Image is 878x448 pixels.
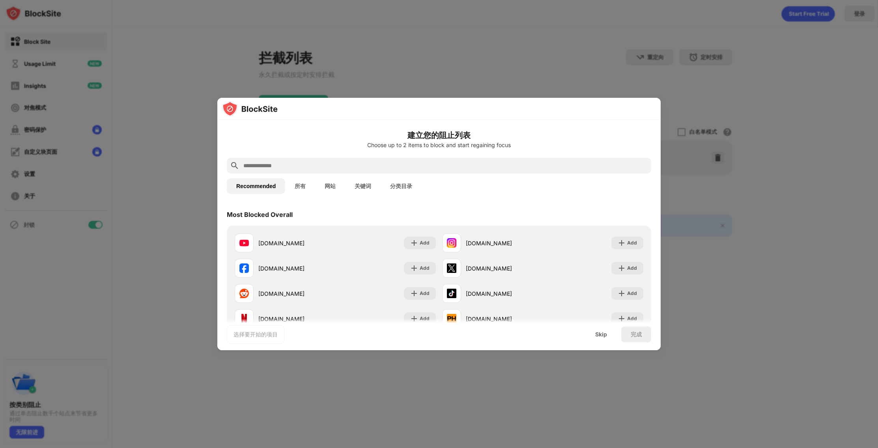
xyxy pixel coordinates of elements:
[447,238,456,248] img: favicons
[420,239,430,247] div: Add
[227,142,651,148] div: Choose up to 2 items to block and start regaining focus
[595,331,607,338] div: Skip
[381,178,422,194] button: 分类目录
[447,289,456,298] img: favicons
[466,315,543,323] div: [DOMAIN_NAME]
[627,289,637,297] div: Add
[420,315,430,323] div: Add
[466,239,543,247] div: [DOMAIN_NAME]
[258,289,335,298] div: [DOMAIN_NAME]
[230,161,239,170] img: search.svg
[239,314,249,323] img: favicons
[227,178,285,194] button: Recommended
[627,264,637,272] div: Add
[627,315,637,323] div: Add
[466,289,543,298] div: [DOMAIN_NAME]
[466,264,543,273] div: [DOMAIN_NAME]
[227,211,293,218] div: Most Blocked Overall
[258,315,335,323] div: [DOMAIN_NAME]
[258,264,335,273] div: [DOMAIN_NAME]
[239,238,249,248] img: favicons
[227,129,651,141] h6: 建立您的阻止列表
[420,289,430,297] div: Add
[315,178,345,194] button: 网站
[285,178,315,194] button: 所有
[631,331,642,338] div: 完成
[234,330,278,338] div: 选择要开始的项目
[447,314,456,323] img: favicons
[420,264,430,272] div: Add
[222,101,278,117] img: logo-blocksite.svg
[239,289,249,298] img: favicons
[627,239,637,247] div: Add
[447,263,456,273] img: favicons
[345,178,381,194] button: 关键词
[239,263,249,273] img: favicons
[258,239,335,247] div: [DOMAIN_NAME]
